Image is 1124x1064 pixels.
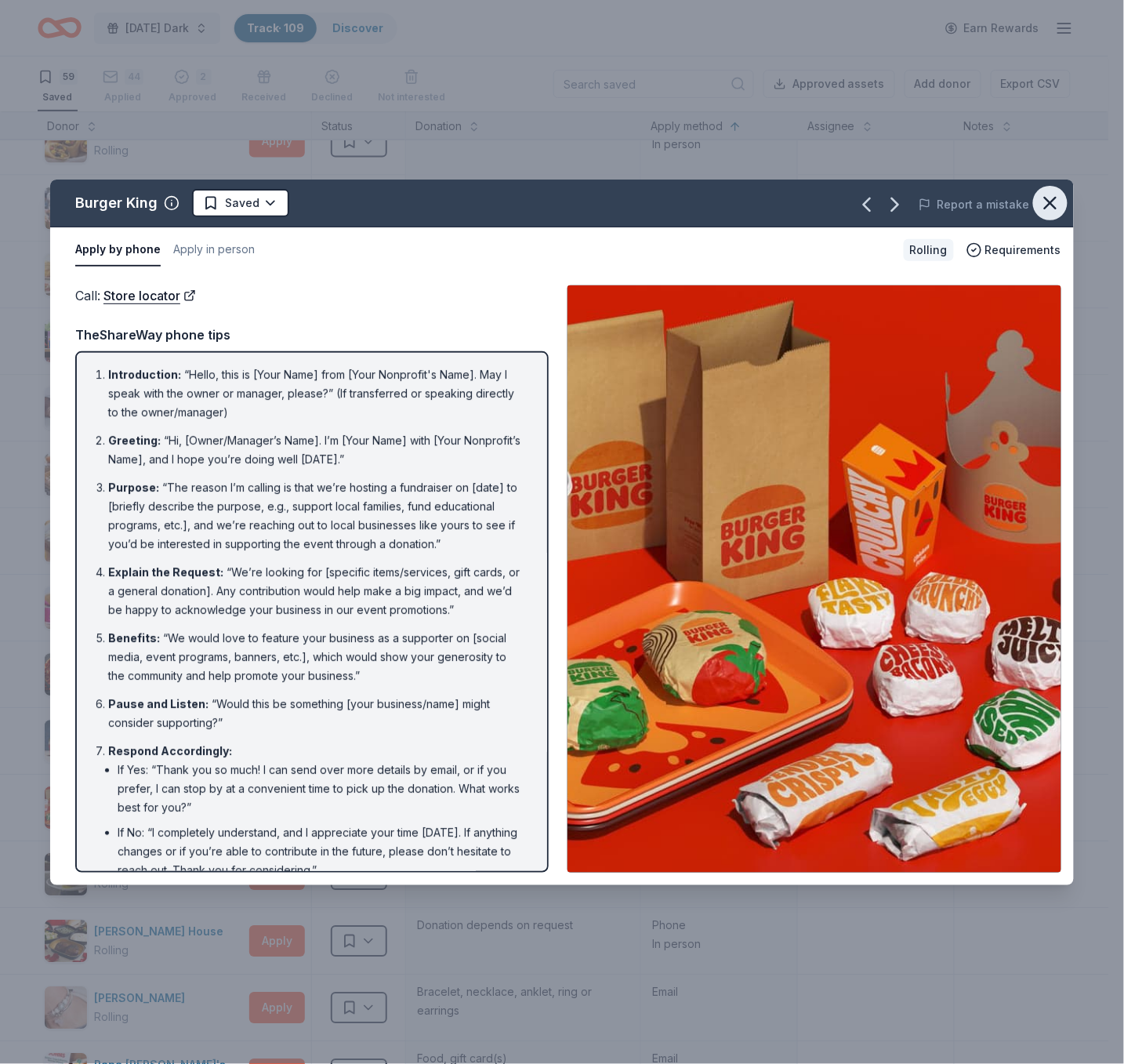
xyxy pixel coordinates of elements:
[985,241,1061,260] span: Requirements
[567,285,1061,873] img: Image for Burger King
[108,563,525,619] li: “We’re looking for [specific items/services, gift cards, or a general donation]. Any contribution...
[75,191,158,216] div: Burger King
[108,478,525,554] li: “The reason I’m calling is that we’re hosting a fundraiser on [date] to [briefly describe the pur...
[108,481,159,494] span: Purpose :
[108,744,232,757] span: Respond Accordingly :
[904,239,954,261] div: Rolling
[966,241,1061,260] button: Requirements
[75,234,161,267] button: Apply by phone
[108,631,160,645] span: Benefits :
[108,629,525,685] li: “We would love to feature your business as a supporter on [social media, event programs, banners,...
[108,565,223,579] span: Explain the Request :
[108,431,525,469] li: “Hi, [Owner/Manager’s Name]. I’m [Your Name] with [Your Nonprofit’s Name], and I hope you’re doin...
[108,434,161,447] span: Greeting :
[173,234,255,267] button: Apply in person
[108,697,208,710] span: Pause and Listen :
[118,823,525,880] li: If No: “I completely understand, and I appreciate your time [DATE]. If anything changes or if you...
[103,285,196,306] a: Store locator
[919,195,1030,214] button: Report a mistake
[108,365,525,422] li: “Hello, this is [Your Name] from [Your Nonprofit's Name]. May I speak with the owner or manager, ...
[108,368,181,381] span: Introduction :
[75,325,549,345] div: TheShareWay phone tips
[118,761,525,817] li: If Yes: “Thank you so much! I can send over more details by email, or if you prefer, I can stop b...
[225,194,259,212] span: Saved
[75,285,549,306] div: Call :
[108,695,525,732] li: “Would this be something [your business/name] might consider supporting?”
[192,189,289,217] button: Saved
